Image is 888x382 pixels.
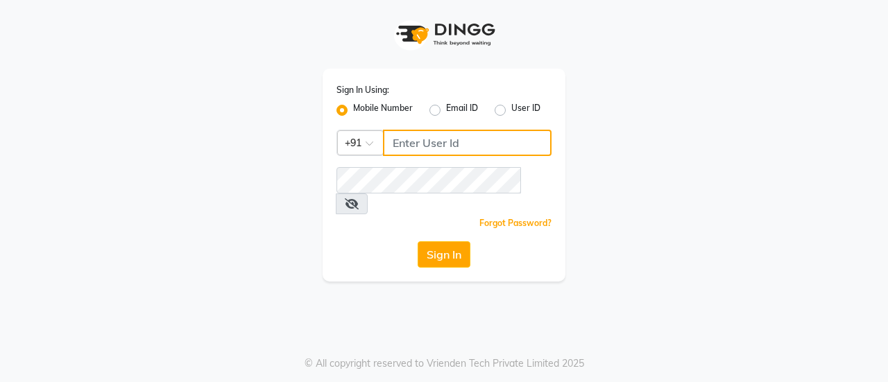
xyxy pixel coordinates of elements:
[388,14,499,55] img: logo1.svg
[353,102,413,119] label: Mobile Number
[446,102,478,119] label: Email ID
[383,130,552,156] input: Username
[479,218,552,228] a: Forgot Password?
[418,241,470,268] button: Sign In
[511,102,540,119] label: User ID
[336,167,521,193] input: Username
[336,84,389,96] label: Sign In Using:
